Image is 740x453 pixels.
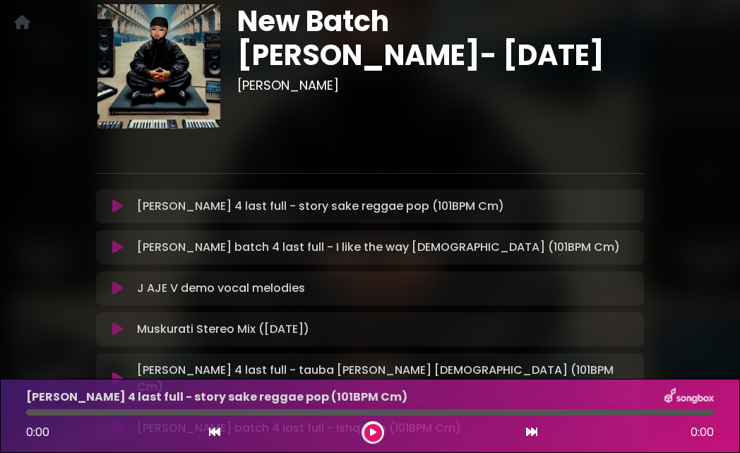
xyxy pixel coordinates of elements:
p: [PERSON_NAME] 4 last full - tauba [PERSON_NAME] [DEMOGRAPHIC_DATA] (101BPM Cm) [137,362,635,396]
span: 0:00 [691,424,714,441]
p: J AJE V demo vocal melodies [137,280,305,297]
img: eH1wlhrjTzCZHtPldvEQ [96,4,220,129]
p: [PERSON_NAME] 4 last full - story sake reggae pop (101BPM Cm) [26,389,407,406]
img: songbox-logo-white.png [664,388,714,406]
p: Muskurati Stereo Mix ([DATE]) [137,321,309,338]
p: [PERSON_NAME] batch 4 last full - I like the way [DEMOGRAPHIC_DATA] (101BPM Cm) [137,239,620,256]
span: 0:00 [26,424,49,440]
h3: [PERSON_NAME] [237,78,644,93]
h1: New Batch [PERSON_NAME]- [DATE] [237,4,644,72]
p: [PERSON_NAME] 4 last full - story sake reggae pop (101BPM Cm) [137,198,504,215]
